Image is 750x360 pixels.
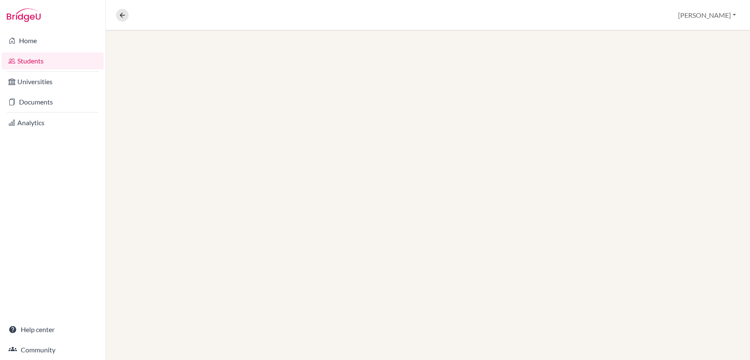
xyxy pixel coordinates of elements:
[2,341,104,358] a: Community
[2,52,104,69] a: Students
[2,73,104,90] a: Universities
[2,32,104,49] a: Home
[2,321,104,338] a: Help center
[7,8,41,22] img: Bridge-U
[674,7,740,23] button: [PERSON_NAME]
[2,93,104,110] a: Documents
[2,114,104,131] a: Analytics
